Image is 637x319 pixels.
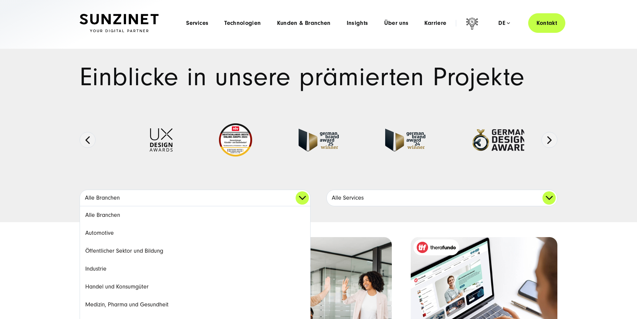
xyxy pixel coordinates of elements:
[327,190,557,206] a: Alle Services
[80,190,310,206] a: Alle Branchen
[219,123,252,157] img: Deutschlands beste Online Shops 2023 - boesner - Kunde - SUNZINET
[80,206,310,224] a: Alle Branchen
[498,20,510,27] div: de
[224,20,261,27] a: Technologien
[150,128,173,152] img: UX-Design-Awards - fullservice digital agentur SUNZINET
[299,129,339,152] img: German Brand Award winner 2025 - Full Service Digital Agentur SUNZINET
[80,224,310,242] a: Automotive
[80,65,557,90] h1: Einblicke in unsere prämierten Projekte
[80,242,310,260] a: Öffentlicher Sektor und Bildung
[417,242,456,253] img: therafundo_10-2024_logo_2c
[528,13,565,33] a: Kontakt
[424,20,446,27] a: Karriere
[80,296,310,314] a: Medizin, Pharma und Gesundheit
[472,129,527,152] img: German-Design-Award - fullservice digital agentur SUNZINET
[80,260,310,278] a: Industrie
[541,132,557,148] button: Next
[186,20,208,27] a: Services
[347,20,368,27] a: Insights
[385,129,425,152] img: German-Brand-Award - fullservice digital agentur SUNZINET
[80,278,310,296] a: Handel und Konsumgüter
[384,20,409,27] a: Über uns
[277,20,331,27] a: Kunden & Branchen
[80,14,159,32] img: SUNZINET Full Service Digital Agentur
[80,132,96,148] button: Previous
